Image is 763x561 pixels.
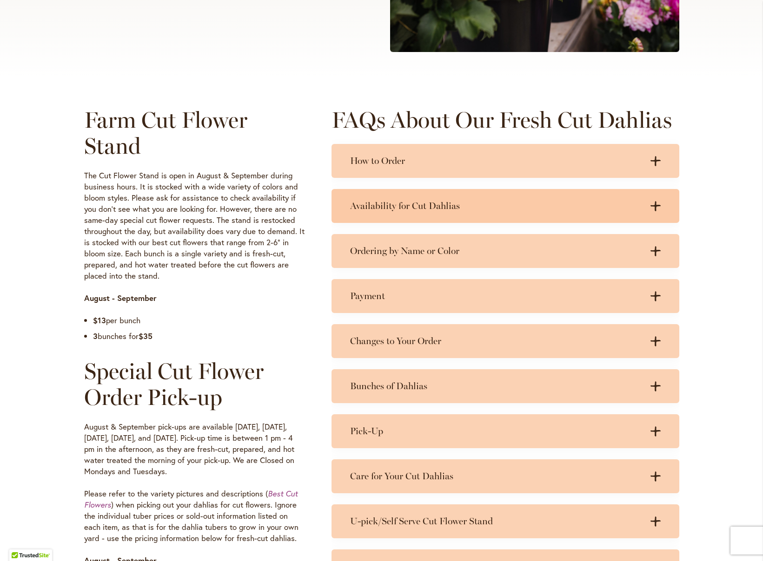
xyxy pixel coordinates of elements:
h3: Bunches of Dahlias [350,380,642,392]
summary: Changes to Your Order [332,324,679,358]
h2: FAQs About Our Fresh Cut Dahlias [332,107,679,133]
summary: Payment [332,279,679,313]
h3: Ordering by Name or Color [350,245,642,257]
a: Best Cut Flowers [84,488,298,510]
summary: Pick-Up [332,414,679,448]
em: Best Cut Flowers [84,489,298,509]
h3: Payment [350,290,642,302]
h3: Care for Your Cut Dahlias [350,470,642,482]
summary: How to Order [332,144,679,178]
p: The Cut Flower Stand is open in August & September during business hours. It is stocked with a wi... [84,170,305,281]
h3: Changes to Your Order [350,335,642,347]
h3: U-pick/Self Serve Cut Flower Stand [350,515,642,527]
h2: Farm Cut Flower Stand [84,107,305,159]
strong: $35 [139,331,153,341]
summary: Availability for Cut Dahlias [332,189,679,223]
p: Please refer to the variety pictures and descriptions ( ) when picking out your dahlias for cut f... [84,488,305,544]
h2: Special Cut Flower Order Pick-up [84,358,305,410]
strong: August - September [84,293,157,303]
summary: Bunches of Dahlias [332,369,679,403]
li: per bunch [93,315,305,326]
h3: Availability for Cut Dahlias [350,200,642,212]
summary: Ordering by Name or Color [332,234,679,268]
li: bunches for [93,331,305,342]
summary: U-pick/Self Serve Cut Flower Stand [332,504,679,538]
summary: Care for Your Cut Dahlias [332,459,679,493]
strong: $13 [93,315,106,326]
h3: How to Order [350,155,642,167]
p: August & September pick-ups are available [DATE], [DATE], [DATE], [DATE], and [DATE]. Pick-up tim... [84,421,305,477]
h3: Pick-Up [350,425,642,437]
strong: 3 [93,331,98,341]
